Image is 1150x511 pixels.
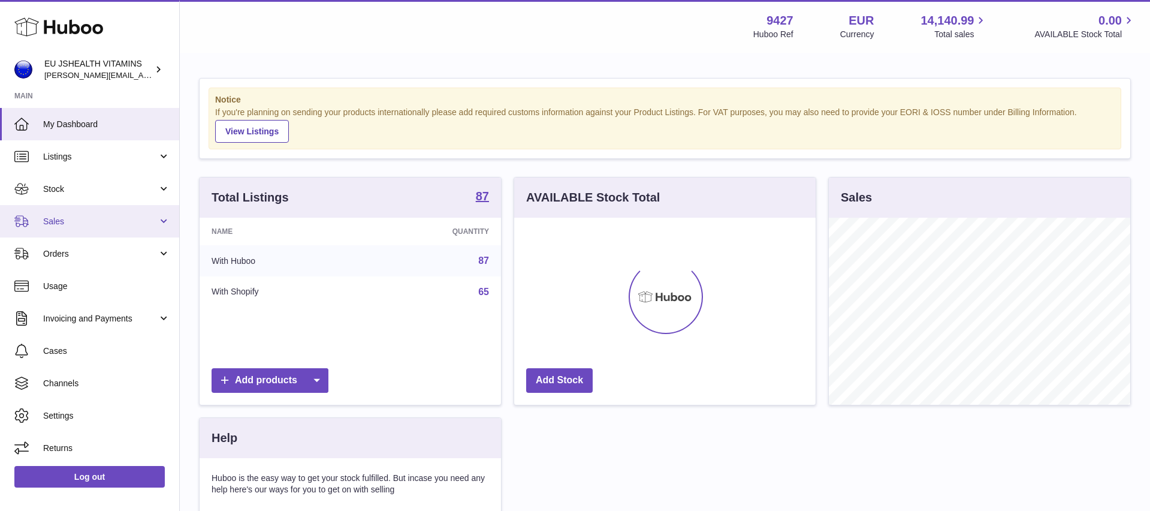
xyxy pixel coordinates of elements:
span: Settings [43,410,170,422]
td: With Shopify [200,276,362,308]
span: Cases [43,345,170,357]
a: 65 [478,287,489,297]
a: 87 [478,256,489,266]
h3: AVAILABLE Stock Total [526,190,660,206]
a: Add Stock [526,368,593,393]
strong: EUR [849,13,874,29]
th: Quantity [362,218,501,245]
span: [PERSON_NAME][EMAIL_ADDRESS][DOMAIN_NAME] [44,70,240,80]
span: Listings [43,151,158,163]
span: Orders [43,248,158,260]
span: Returns [43,443,170,454]
h3: Sales [841,190,872,206]
span: AVAILABLE Stock Total [1034,29,1136,40]
strong: 9427 [766,13,793,29]
a: View Listings [215,120,289,143]
strong: Notice [215,94,1115,106]
strong: 87 [476,190,489,202]
a: 14,140.99 Total sales [920,13,988,40]
p: Huboo is the easy way to get your stock fulfilled. But incase you need any help here's our ways f... [212,473,489,495]
h3: Help [212,430,237,446]
span: Sales [43,216,158,227]
td: With Huboo [200,245,362,276]
h3: Total Listings [212,190,289,206]
span: 14,140.99 [920,13,974,29]
div: EU JSHEALTH VITAMINS [44,58,152,81]
a: 0.00 AVAILABLE Stock Total [1034,13,1136,40]
th: Name [200,218,362,245]
a: Add products [212,368,328,393]
span: Channels [43,378,170,389]
span: Stock [43,184,158,195]
span: Usage [43,281,170,292]
img: laura@jessicasepel.com [14,61,32,79]
span: My Dashboard [43,119,170,130]
span: Total sales [934,29,988,40]
a: Log out [14,466,165,488]
div: Currency [840,29,874,40]
div: Huboo Ref [753,29,793,40]
div: If you're planning on sending your products internationally please add required customs informati... [215,107,1115,143]
a: 87 [476,190,489,205]
span: 0.00 [1098,13,1122,29]
span: Invoicing and Payments [43,313,158,324]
